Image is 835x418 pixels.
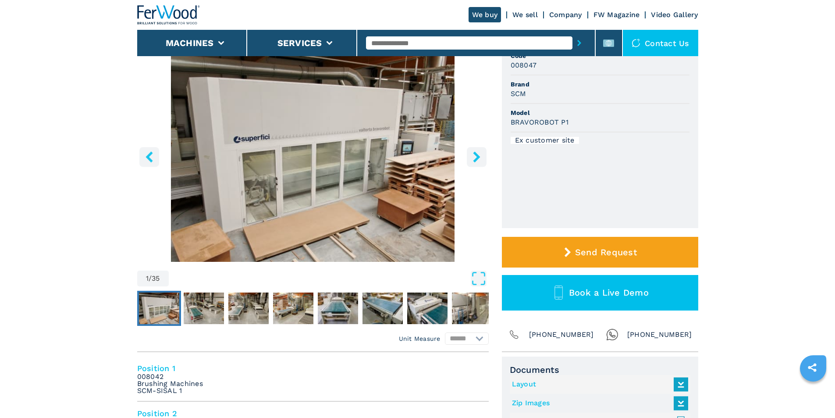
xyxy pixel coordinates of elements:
a: Video Gallery [651,11,698,19]
a: Layout [512,377,684,392]
button: Book a Live Demo [502,275,698,311]
h3: SCM [511,89,526,99]
button: Go to Slide 1 [137,291,181,326]
em: Unit Measure [399,334,441,343]
a: Company [549,11,582,19]
span: [PHONE_NUMBER] [627,329,692,341]
button: Go to Slide 4 [271,291,315,326]
span: [PHONE_NUMBER] [529,329,594,341]
button: Open Fullscreen [171,271,487,286]
img: Whatsapp [606,329,618,341]
h4: Position 1 [137,363,489,373]
a: We buy [469,7,501,22]
img: 37f056260532b1a714ac64362d7ac88f [362,293,403,324]
img: Contact us [632,39,640,47]
a: We sell [512,11,538,19]
a: Zip Images [512,396,684,411]
button: Go to Slide 3 [227,291,270,326]
img: e12e758873e6b0b723909312f32d53de [184,293,224,324]
img: Phone [508,329,520,341]
span: Documents [510,364,690,375]
button: Machines [166,38,214,48]
img: Ferwood [137,5,200,25]
button: submit-button [572,33,586,53]
nav: Thumbnail Navigation [137,291,489,326]
button: Go to Slide 7 [405,291,449,326]
img: 368425cfc4595ee219d7da18d90bee7b [139,293,179,324]
img: Painting Lines SCM BRAVOROBOT P1 [137,49,489,262]
button: Send Request [502,237,698,268]
h3: 008047 [511,60,537,70]
h3: BRAVOROBOT P1 [511,117,569,127]
span: Book a Live Demo [569,287,649,298]
button: left-button [139,147,159,167]
div: Ex customer site [511,137,579,144]
em: 008042 Brushing Machines SCM-SISAL 1 [137,373,203,394]
img: b8b35d3c947cac0eb2c506cf782c8a05 [407,293,448,324]
span: 1 [146,275,149,282]
a: sharethis [801,357,823,379]
img: 664c89163ff45ca72c6799b8d8ba7a17 [452,293,492,324]
button: Go to Slide 2 [182,291,226,326]
span: Send Request [575,247,637,257]
span: Model [511,108,689,117]
iframe: Chat [798,379,828,411]
a: FW Magazine [593,11,640,19]
button: right-button [467,147,487,167]
button: Services [277,38,322,48]
img: a171af8fc17e70564ee1a659b4d36119 [318,293,358,324]
button: Go to Slide 8 [450,291,494,326]
span: 35 [152,275,160,282]
div: Go to Slide 1 [137,49,489,262]
span: Brand [511,80,689,89]
img: d093f7ba90bf530a7d7de00ecc9da473 [228,293,269,324]
span: / [149,275,152,282]
button: Go to Slide 6 [361,291,405,326]
div: Contact us [623,30,698,56]
img: 39a892d416be9e09ac27b2bb1950aba2 [273,293,313,324]
li: Position 1 [137,357,489,402]
button: Go to Slide 5 [316,291,360,326]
